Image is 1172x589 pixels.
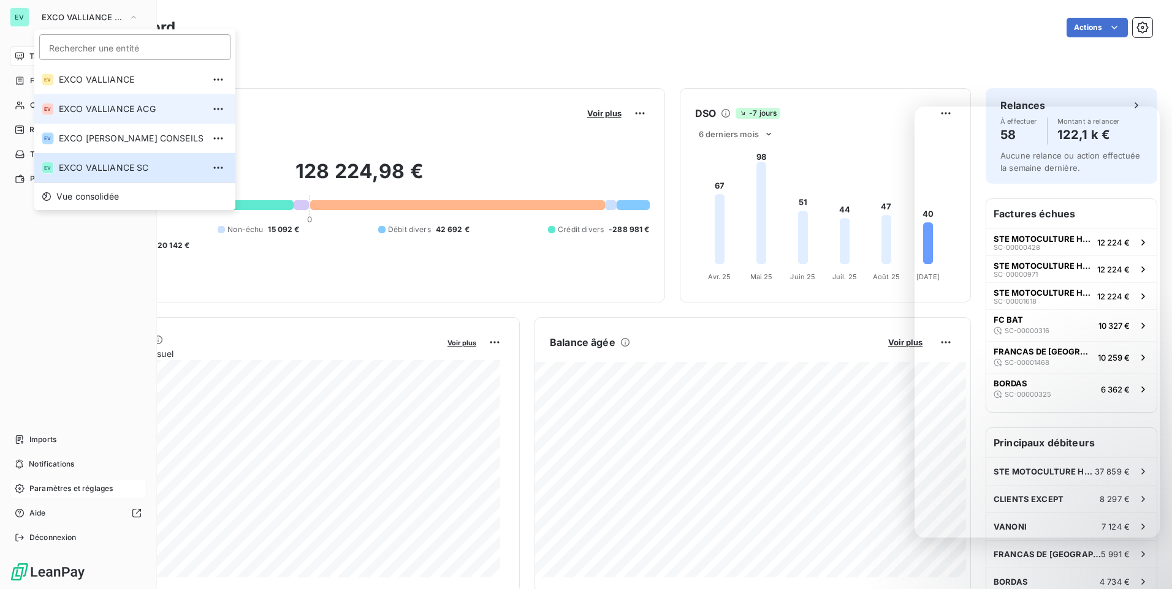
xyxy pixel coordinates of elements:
[558,224,604,235] span: Crédit divers
[29,483,113,494] span: Paramètres et réglages
[1101,549,1130,559] span: 5 991 €
[59,132,204,144] span: EXCO [PERSON_NAME] CONSEILS
[994,549,1101,559] span: FRANCAS DE [GEOGRAPHIC_DATA]
[29,532,77,543] span: Déconnexion
[584,108,625,119] button: Voir plus
[10,562,86,582] img: Logo LeanPay
[59,73,204,86] span: EXCO VALLIANCE
[587,108,622,118] span: Voir plus
[699,129,759,139] span: 6 derniers mois
[994,577,1028,587] span: BORDAS
[695,106,716,121] h6: DSO
[29,124,62,135] span: Relances
[750,272,772,281] tspan: Mai 25
[885,337,926,348] button: Voir plus
[42,103,54,115] div: EV
[1130,547,1160,577] iframe: Intercom live chat
[29,434,56,445] span: Imports
[609,224,650,235] span: -288 981 €
[42,132,54,144] div: EV
[388,224,431,235] span: Débit divers
[42,12,124,22] span: EXCO VALLIANCE SC
[790,272,815,281] tspan: Juin 25
[436,224,470,235] span: 42 692 €
[56,190,119,203] span: Vue consolidée
[444,337,480,348] button: Voir plus
[1067,18,1128,37] button: Actions
[268,224,299,235] span: 15 092 €
[30,149,56,160] span: Tâches
[10,7,29,27] div: EV
[10,503,146,523] a: Aide
[307,214,312,224] span: 0
[42,73,54,86] div: EV
[30,75,61,86] span: Factures
[30,173,67,184] span: Paiements
[708,272,731,281] tspan: Avr. 25
[888,337,923,347] span: Voir plus
[227,224,263,235] span: Non-échu
[69,159,650,196] h2: 128 224,98 €
[550,335,615,350] h6: Balance âgée
[29,508,46,519] span: Aide
[30,100,55,111] span: Clients
[736,108,780,119] span: -7 jours
[29,459,74,470] span: Notifications
[29,51,86,62] span: Tableau de bord
[69,347,439,360] span: Chiffre d'affaires mensuel
[42,162,54,174] div: EV
[915,107,1160,538] iframe: Intercom live chat
[59,103,204,115] span: EXCO VALLIANCE ACG
[1000,98,1045,113] h6: Relances
[1100,577,1130,587] span: 4 734 €
[447,339,476,347] span: Voir plus
[39,34,230,60] input: placeholder
[873,272,900,281] tspan: Août 25
[154,240,189,251] span: -20 142 €
[59,162,204,174] span: EXCO VALLIANCE SC
[832,272,857,281] tspan: Juil. 25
